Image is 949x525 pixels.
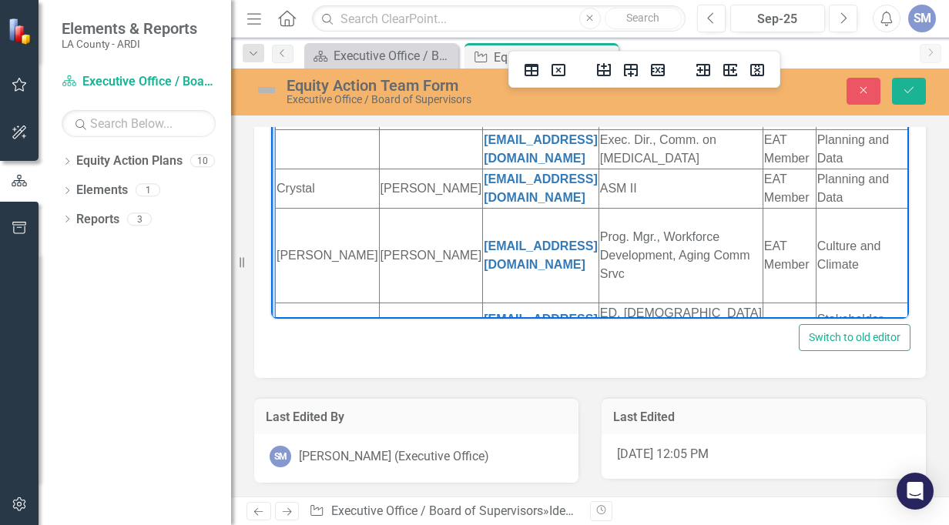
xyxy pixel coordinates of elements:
[327,79,491,119] td: Exec. Dir., Comm. on [MEDICAL_DATA]
[108,252,212,304] td: Menon
[494,48,615,67] div: Equity Action Team Form
[717,59,743,81] button: Insert column after
[136,184,160,197] div: 1
[329,254,491,291] p: ED, [DEMOGRAPHIC_DATA] Comm.
[62,110,216,137] input: Search Below...
[491,158,545,252] td: EAT Member
[5,252,109,304] td: [PERSON_NAME]
[645,59,671,81] button: Delete row
[491,79,545,119] td: EAT Member
[254,78,279,102] img: Not Defined
[897,473,934,510] div: Open Intercom Messenger
[76,152,183,170] a: Equity Action Plans
[545,79,639,119] td: Planning and Data
[545,119,639,158] td: Planning and Data
[545,59,572,81] button: Delete table
[127,212,152,226] div: 3
[309,503,578,520] div: » »
[312,5,686,32] input: Search ClearPoint...
[271,50,909,319] iframe: Rich Text Area
[62,73,216,91] a: Executive Office / Board of Supervisors
[5,119,109,158] td: Crystal
[76,211,119,229] a: Reports
[690,59,716,81] button: Insert column before
[62,19,197,38] span: Elements & Reports
[518,59,545,81] button: Table properties
[605,8,682,29] button: Search
[6,16,35,45] img: ClearPoint Strategy
[613,410,914,424] h3: Last Edited
[270,446,291,467] div: SM
[190,155,215,168] div: 10
[545,252,639,304] td: Stakeholder Engagement
[266,410,567,424] h3: Last Edited By
[334,46,454,65] div: Executive Office / Board of Supervisors Welcome Page
[213,262,327,294] a: [EMAIL_ADDRESS][DOMAIN_NAME]
[491,119,545,158] td: EAT Member
[287,77,619,94] div: Equity Action Team Form
[744,59,770,81] button: Delete column
[908,5,936,32] button: SM
[62,38,197,50] small: LA County - ARDI
[491,252,545,304] td: ETL
[213,122,327,154] a: [EMAIL_ADDRESS][DOMAIN_NAME]
[602,434,926,479] div: [DATE] 12:05 PM
[618,59,644,81] button: Insert row after
[108,158,212,252] td: [PERSON_NAME]
[591,59,617,81] button: Insert row before
[736,10,820,28] div: Sep-25
[299,448,489,466] div: [PERSON_NAME] (Executive Office)
[799,324,910,351] button: Switch to old editor
[549,503,578,518] a: Ideas
[730,5,825,32] button: Sep-25
[76,182,128,199] a: Elements
[545,158,639,252] td: Culture and Climate
[213,189,327,221] a: [EMAIL_ADDRESS][DOMAIN_NAME]
[626,12,659,24] span: Search
[287,94,619,105] div: Executive Office / Board of Supervisors
[327,119,491,158] td: ASM II
[331,503,543,518] a: Executive Office / Board of Supervisors
[308,46,454,65] a: Executive Office / Board of Supervisors Welcome Page
[327,158,491,252] td: Prog. Mgr., Workforce Development, Aging Comm Srvc
[5,158,109,252] td: [PERSON_NAME]
[108,119,212,158] td: [PERSON_NAME]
